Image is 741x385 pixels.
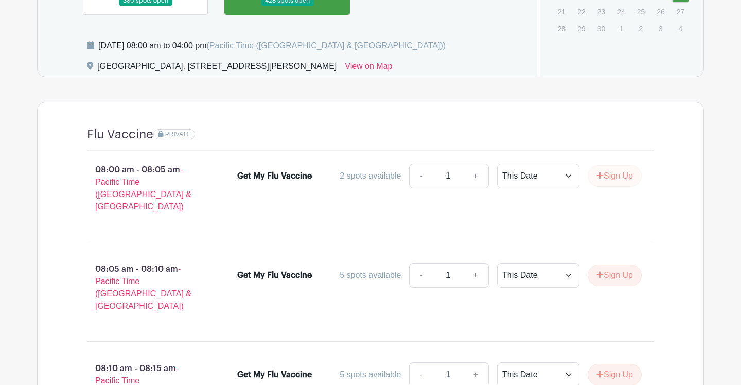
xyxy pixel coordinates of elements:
[345,60,392,77] a: View on Map
[588,165,642,187] button: Sign Up
[340,170,401,182] div: 2 spots available
[573,4,590,20] p: 22
[237,269,312,282] div: Get My Flu Vaccine
[95,165,191,211] span: - Pacific Time ([GEOGRAPHIC_DATA] & [GEOGRAPHIC_DATA])
[95,265,191,310] span: - Pacific Time ([GEOGRAPHIC_DATA] & [GEOGRAPHIC_DATA])
[652,4,669,20] p: 26
[409,263,433,288] a: -
[165,131,191,138] span: PRIVATE
[672,21,689,37] p: 4
[612,4,629,20] p: 24
[588,265,642,286] button: Sign Up
[340,369,401,381] div: 5 spots available
[593,4,610,20] p: 23
[206,41,446,50] span: (Pacific Time ([GEOGRAPHIC_DATA] & [GEOGRAPHIC_DATA]))
[553,21,570,37] p: 28
[652,21,669,37] p: 3
[87,127,153,142] h4: Flu Vaccine
[553,4,570,20] p: 21
[672,4,689,20] p: 27
[573,21,590,37] p: 29
[632,21,649,37] p: 2
[98,40,446,52] div: [DATE] 08:00 am to 04:00 pm
[70,160,221,217] p: 08:00 am - 08:05 am
[409,164,433,188] a: -
[340,269,401,282] div: 5 spots available
[463,164,489,188] a: +
[612,21,629,37] p: 1
[97,60,337,77] div: [GEOGRAPHIC_DATA], [STREET_ADDRESS][PERSON_NAME]
[463,263,489,288] a: +
[237,369,312,381] div: Get My Flu Vaccine
[70,259,221,317] p: 08:05 am - 08:10 am
[593,21,610,37] p: 30
[632,4,649,20] p: 25
[237,170,312,182] div: Get My Flu Vaccine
